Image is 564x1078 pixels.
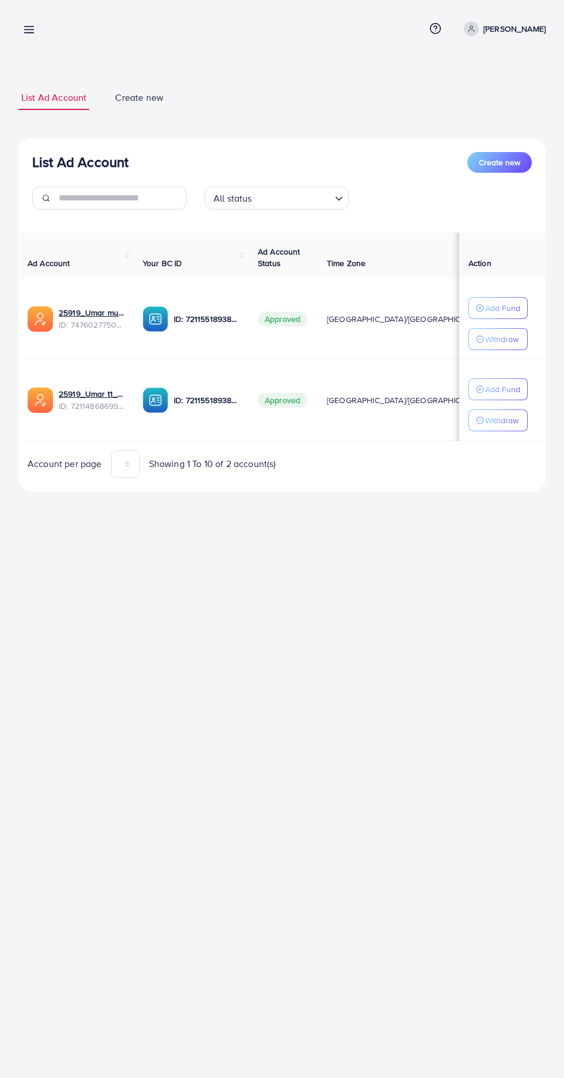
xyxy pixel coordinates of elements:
span: ID: 7476027750877626369 [59,319,124,331]
span: Approved [258,393,307,408]
span: Create new [115,91,163,104]
p: Add Fund [485,301,520,315]
span: Your BC ID [143,257,182,269]
button: Add Fund [468,378,528,400]
span: List Ad Account [21,91,86,104]
div: <span class='underline'>25919_Umar t1_1679070383896</span></br>7211486869945712641 [59,388,124,412]
p: ID: 7211551893808545793 [174,393,239,407]
span: Time Zone [327,257,365,269]
p: ID: 7211551893808545793 [174,312,239,326]
div: <span class='underline'>25919_Umar mumtaz_1740648371024</span></br>7476027750877626369 [59,307,124,331]
span: ID: 7211486869945712641 [59,400,124,412]
img: ic-ba-acc.ded83a64.svg [143,388,168,413]
span: [GEOGRAPHIC_DATA]/[GEOGRAPHIC_DATA] [327,313,487,325]
p: Withdraw [485,413,519,427]
button: Withdraw [468,409,528,431]
span: Create new [479,157,520,168]
a: 25919_Umar t1_1679070383896 [59,388,124,400]
a: 25919_Umar mumtaz_1740648371024 [59,307,124,318]
p: Withdraw [485,332,519,346]
p: [PERSON_NAME] [483,22,546,36]
span: Account per page [28,457,102,470]
span: Approved [258,312,307,327]
button: Add Fund [468,297,528,319]
span: All status [211,190,254,207]
h3: List Ad Account [32,154,128,170]
a: [PERSON_NAME] [459,21,546,36]
img: ic-ba-acc.ded83a64.svg [143,306,168,332]
img: ic-ads-acc.e4c84228.svg [28,388,53,413]
input: Search for option [256,188,330,207]
span: [GEOGRAPHIC_DATA]/[GEOGRAPHIC_DATA] [327,394,487,406]
p: Add Fund [485,382,520,396]
button: Create new [467,152,532,173]
span: Showing 1 To 10 of 2 account(s) [149,457,276,470]
button: Withdraw [468,328,528,350]
span: Action [468,257,491,269]
span: Ad Account [28,257,70,269]
img: ic-ads-acc.e4c84228.svg [28,306,53,332]
span: Ad Account Status [258,246,300,269]
div: Search for option [205,187,349,210]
